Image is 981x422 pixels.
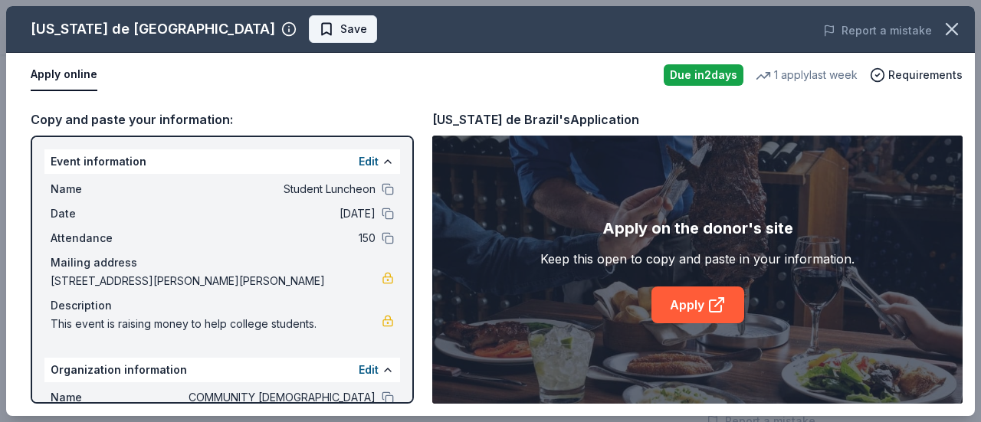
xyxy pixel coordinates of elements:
[44,358,400,382] div: Organization information
[51,388,153,407] span: Name
[756,66,858,84] div: 1 apply last week
[432,110,639,129] div: [US_STATE] de Brazil's Application
[153,180,376,198] span: Student Luncheon
[31,17,275,41] div: [US_STATE] de [GEOGRAPHIC_DATA]
[664,64,743,86] div: Due in 2 days
[51,180,153,198] span: Name
[340,20,367,38] span: Save
[51,296,394,315] div: Description
[31,110,414,129] div: Copy and paste your information:
[51,272,382,290] span: [STREET_ADDRESS][PERSON_NAME][PERSON_NAME]
[651,286,744,323] a: Apply
[51,254,394,272] div: Mailing address
[823,21,932,40] button: Report a mistake
[359,152,379,171] button: Edit
[888,66,963,84] span: Requirements
[51,315,382,333] span: This event is raising money to help college students.
[31,59,97,91] button: Apply online
[309,15,377,43] button: Save
[51,204,153,223] span: Date
[602,216,793,240] div: Apply on the donor's site
[870,66,963,84] button: Requirements
[359,361,379,379] button: Edit
[51,229,153,247] span: Attendance
[540,250,855,268] div: Keep this open to copy and paste in your information.
[153,229,376,247] span: 150
[153,388,376,407] span: COMMUNITY [DEMOGRAPHIC_DATA]
[153,204,376,223] span: [DATE]
[44,149,400,174] div: Event information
